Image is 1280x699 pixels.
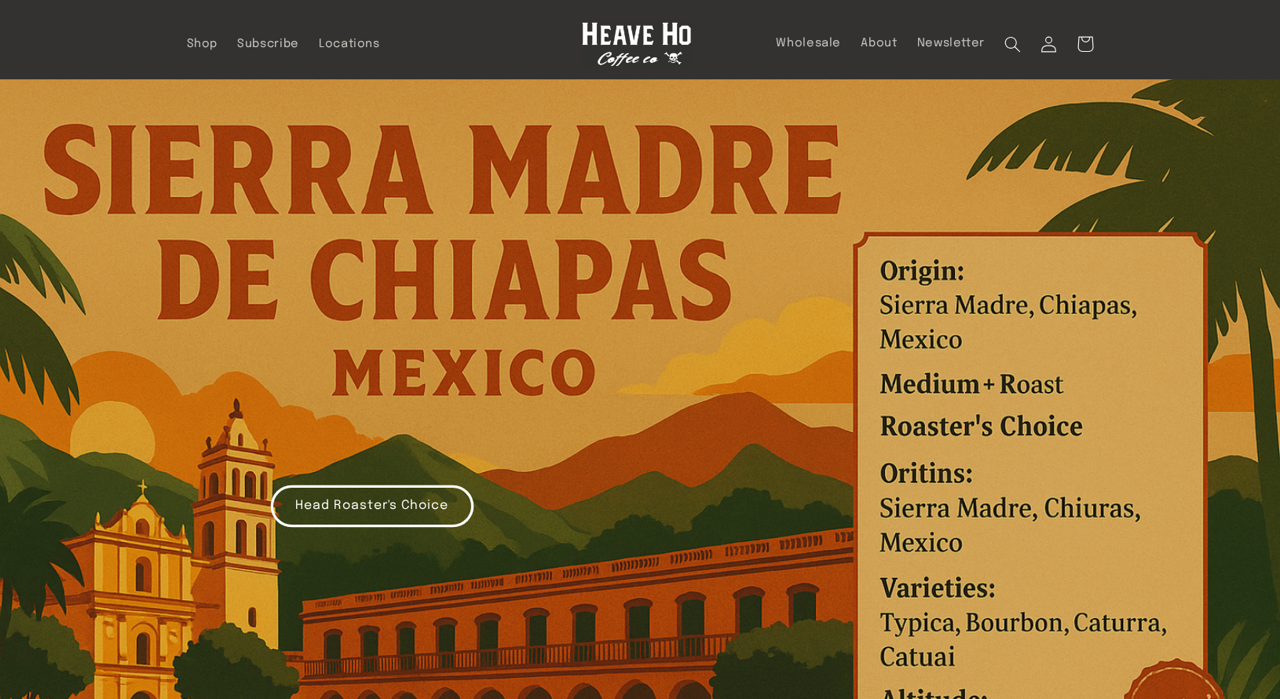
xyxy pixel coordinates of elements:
span: Locations [319,37,380,52]
span: About [861,36,897,51]
span: Shop [187,37,218,52]
a: Shop [177,27,228,61]
a: About [851,26,907,60]
summary: Search [995,26,1031,62]
a: Newsletter [907,26,995,60]
a: Wholesale [766,26,851,60]
span: Newsletter [917,36,985,51]
a: Locations [309,27,389,61]
span: Subscribe [237,37,299,52]
a: Subscribe [228,27,309,61]
span: Wholesale [776,36,841,51]
img: Heave Ho Coffee Co [582,22,692,67]
a: Head Roaster's Choice [271,485,474,527]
